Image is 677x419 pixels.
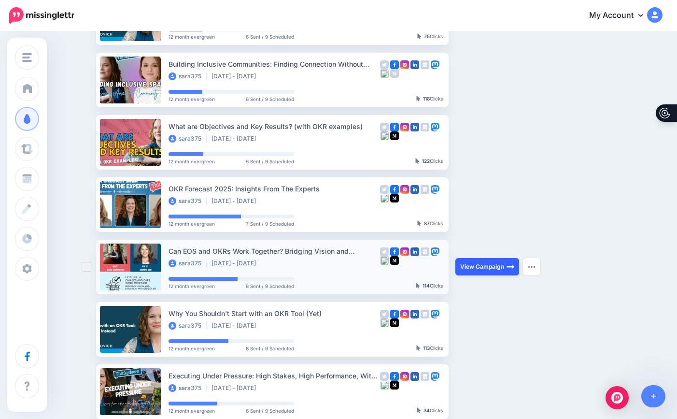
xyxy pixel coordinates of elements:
[380,185,389,194] img: twitter-grey-square.png
[390,318,399,327] img: medium-square.png
[417,220,422,226] img: pointer-grey-darker.png
[169,322,207,330] li: sara375
[390,131,399,140] img: medium-square.png
[390,310,399,318] img: facebook-square.png
[169,183,380,194] div: OKR Forecast 2025: Insights From The Experts
[410,247,419,256] img: linkedin-square.png
[390,372,399,381] img: facebook-square.png
[169,97,215,101] span: 12 month evergreen
[423,283,430,289] b: 114
[423,345,430,351] b: 113
[416,96,421,101] img: pointer-grey-darker.png
[390,185,399,194] img: facebook-square.png
[169,221,215,226] span: 12 month evergreen
[416,283,420,289] img: pointer-grey-darker.png
[390,69,399,78] img: medium-grey-square.png
[9,7,74,24] img: Missinglettr
[422,158,430,164] b: 122
[421,372,429,381] img: google_business-grey-square.png
[246,97,294,101] span: 6 Sent / 9 Scheduled
[390,247,399,256] img: facebook-square.png
[390,381,399,390] img: medium-square.png
[169,159,215,164] span: 12 month evergreen
[212,322,261,330] li: [DATE] - [DATE]
[212,384,261,392] li: [DATE] - [DATE]
[417,33,422,39] img: pointer-grey-darker.png
[169,135,207,143] li: sara375
[390,123,399,131] img: facebook-square.png
[423,96,430,101] b: 118
[421,60,429,69] img: google_business-grey-square.png
[431,372,439,381] img: mastodon-square.png
[410,185,419,194] img: linkedin-square.png
[22,53,32,62] img: menu.png
[606,386,629,409] div: Open Intercom Messenger
[212,72,261,80] li: [DATE] - [DATE]
[169,72,207,80] li: sara375
[169,384,207,392] li: sara375
[423,407,430,413] b: 34
[246,346,294,351] span: 8 Sent / 9 Scheduled
[417,408,443,414] div: Clicks
[424,33,430,39] b: 75
[415,158,420,164] img: pointer-grey-darker.png
[212,197,261,205] li: [DATE] - [DATE]
[169,408,215,413] span: 12 month evergreen
[380,318,389,327] img: bluesky-square.png
[380,310,389,318] img: twitter-grey-square.png
[431,310,439,318] img: mastodon-square.png
[424,220,430,226] b: 87
[410,372,419,381] img: linkedin-square.png
[415,159,443,164] div: Clicks
[169,58,380,70] div: Building Inclusive Communities: Finding Connection Without [MEDICAL_DATA]
[390,256,399,265] img: medium-square.png
[246,284,294,289] span: 8 Sent / 9 Scheduled
[416,346,443,351] div: Clicks
[417,34,443,40] div: Clicks
[380,381,389,390] img: bluesky-square.png
[410,310,419,318] img: linkedin-square.png
[390,60,399,69] img: facebook-square.png
[169,284,215,289] span: 12 month evergreen
[431,247,439,256] img: mastodon-square.png
[400,310,409,318] img: instagram-square.png
[380,131,389,140] img: bluesky-square.png
[421,185,429,194] img: google_business-grey-square.png
[380,123,389,131] img: twitter-grey-square.png
[400,372,409,381] img: instagram-square.png
[579,4,663,28] a: My Account
[169,121,380,132] div: What are Objectives and Key Results? (with OKR examples)
[246,159,294,164] span: 6 Sent / 9 Scheduled
[400,60,409,69] img: instagram-square.png
[169,246,380,257] div: Can EOS and OKRs Work Together? Bridging Vision and Execution With Expert [PERSON_NAME] (Copy)
[416,283,443,289] div: Clicks
[212,135,261,143] li: [DATE] - [DATE]
[169,34,215,39] span: 12 month evergreen
[380,372,389,381] img: twitter-grey-square.png
[246,221,294,226] span: 7 Sent / 9 Scheduled
[169,308,380,319] div: Why You Shouldn't Start with an OKR Tool (Yet)
[380,256,389,265] img: bluesky-square.png
[246,408,294,413] span: 6 Sent / 9 Scheduled
[400,247,409,256] img: instagram-square.png
[410,123,419,131] img: linkedin-square.png
[380,194,389,202] img: bluesky-square.png
[169,260,207,267] li: sara375
[212,260,261,267] li: [DATE] - [DATE]
[417,221,443,227] div: Clicks
[169,197,207,205] li: sara375
[421,310,429,318] img: google_business-grey-square.png
[400,185,409,194] img: instagram-square.png
[455,258,519,275] a: View Campaign
[169,370,380,381] div: Executing Under Pressure: High Stakes, High Performance, With Pro Racer and Firefighter, [PERSON_...
[431,123,439,131] img: mastodon-square.png
[380,247,389,256] img: twitter-grey-square.png
[390,194,399,202] img: medium-square.png
[380,60,389,69] img: twitter-grey-square.png
[246,34,294,39] span: 6 Sent / 9 Scheduled
[410,60,419,69] img: linkedin-square.png
[400,123,409,131] img: instagram-square.png
[416,345,421,351] img: pointer-grey-darker.png
[507,263,514,271] img: arrow-long-right-white.png
[421,247,429,256] img: google_business-grey-square.png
